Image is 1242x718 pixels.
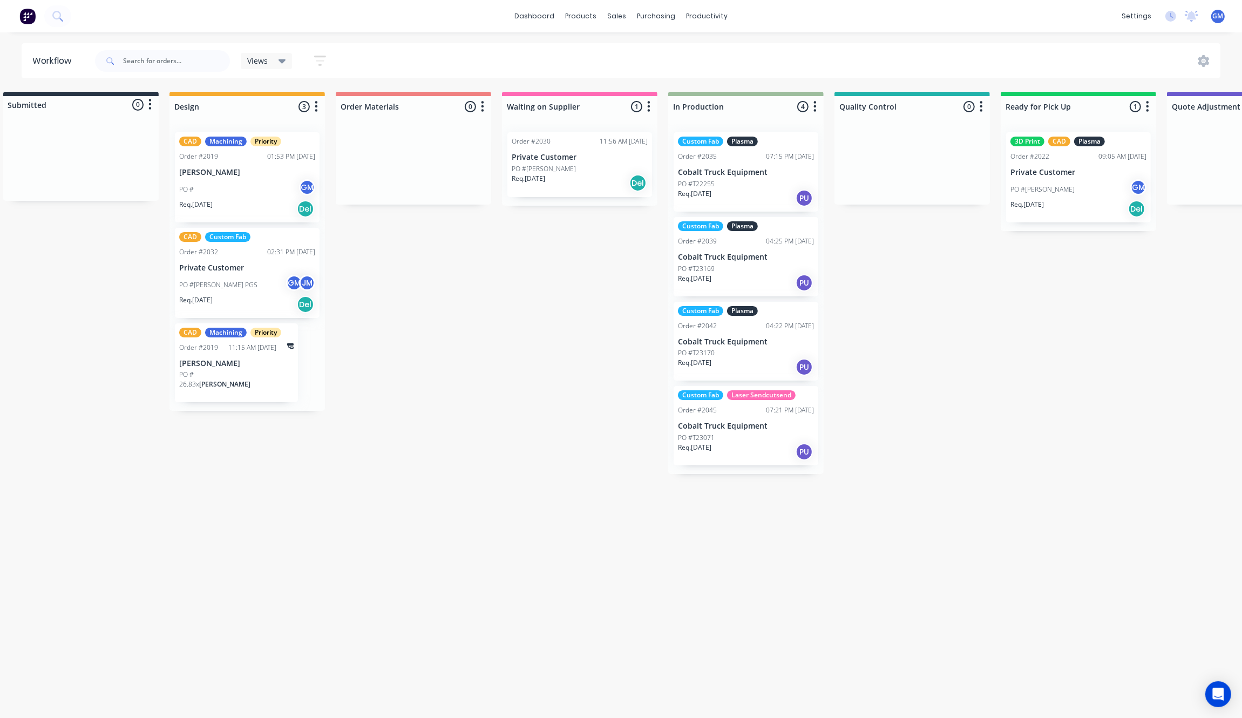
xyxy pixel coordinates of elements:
div: CADMachiningPriorityOrder #201911:15 AM [DATE][PERSON_NAME]PO #26.83x[PERSON_NAME] [175,323,298,403]
div: 3D Print [1010,137,1044,146]
p: Private Customer [1010,168,1146,177]
p: Req. [DATE] [678,358,711,368]
div: Custom Fab [678,390,723,400]
p: Cobalt Truck Equipment [678,168,814,177]
div: Custom FabPlasmaOrder #203507:15 PM [DATE]Cobalt Truck EquipmentPO #T22255Req.[DATE]PU [674,132,818,212]
p: PO #T22255 [678,179,715,189]
div: 11:15 AM [DATE] [229,343,277,353]
div: CAD [179,137,201,146]
div: PU [796,274,813,292]
p: PO #[PERSON_NAME] PGS [179,280,257,290]
div: Machining [205,137,247,146]
div: 04:25 PM [DATE] [766,236,814,246]
div: 07:21 PM [DATE] [766,405,814,415]
p: Req. [DATE] [678,189,711,199]
div: PU [796,358,813,376]
div: Custom Fab [678,306,723,316]
div: CADMachiningPriorityOrder #201901:53 PM [DATE][PERSON_NAME]PO #GMReq.[DATE]Del [175,132,320,222]
p: Private Customer [512,153,648,162]
div: Order #2019 [179,343,218,353]
div: 09:05 AM [DATE] [1098,152,1146,161]
div: Order #2030 [512,137,551,146]
div: Custom FabLaser SendcutsendOrder #204507:21 PM [DATE]Cobalt Truck EquipmentPO #T23071Req.[DATE]PU [674,386,818,465]
div: purchasing [632,8,681,24]
p: Req. [DATE] [512,174,545,184]
div: Plasma [727,221,758,231]
div: PU [796,189,813,207]
div: Order #2035 [678,152,717,161]
div: GM [286,275,302,291]
p: PO #[PERSON_NAME] [1010,185,1075,194]
p: Req. [DATE] [179,200,213,209]
div: Del [297,296,314,313]
div: Open Intercom Messenger [1205,681,1231,707]
span: 26.83 x [179,380,199,389]
div: Custom Fab [678,137,723,146]
div: Order #2039 [678,236,717,246]
span: Views [247,55,268,66]
div: Order #2042 [678,321,717,331]
div: Workflow [32,55,77,67]
div: Custom FabPlasmaOrder #204204:22 PM [DATE]Cobalt Truck EquipmentPO #T23170Req.[DATE]PU [674,302,818,381]
p: PO #T23169 [678,264,715,274]
div: Custom Fab [205,232,250,242]
div: Order #2032 [179,247,218,257]
div: 01:53 PM [DATE] [267,152,315,161]
p: Req. [DATE] [678,274,711,283]
div: Plasma [727,306,758,316]
p: PO #T23170 [678,348,715,358]
div: 11:56 AM [DATE] [600,137,648,146]
p: PO #T23071 [678,433,715,443]
div: Order #2022 [1010,152,1049,161]
p: PO # [179,185,194,194]
div: CAD [1048,137,1070,146]
a: dashboard [509,8,560,24]
img: Factory [19,8,36,24]
div: Priority [250,137,281,146]
div: 3D PrintCADPlasmaOrder #202209:05 AM [DATE]Private CustomerPO #[PERSON_NAME]GMReq.[DATE]Del [1006,132,1151,222]
div: Custom FabPlasmaOrder #203904:25 PM [DATE]Cobalt Truck EquipmentPO #T23169Req.[DATE]PU [674,217,818,296]
div: JM [299,275,315,291]
p: Req. [DATE] [678,443,711,452]
div: CAD [179,328,201,337]
div: settings [1116,8,1157,24]
p: PO #[PERSON_NAME] [512,164,576,174]
p: Req. [DATE] [1010,200,1044,209]
div: Order #2019 [179,152,218,161]
div: Plasma [1074,137,1105,146]
div: 07:15 PM [DATE] [766,152,814,161]
p: PO # [179,370,194,380]
div: Machining [205,328,247,337]
div: GM [299,179,315,195]
div: GM [1130,179,1146,195]
div: CAD [179,232,201,242]
div: Del [629,174,647,192]
p: Private Customer [179,263,315,273]
div: Custom Fab [678,221,723,231]
div: productivity [681,8,733,24]
div: 04:22 PM [DATE] [766,321,814,331]
span: [PERSON_NAME] [199,380,250,389]
div: CADCustom FabOrder #203202:31 PM [DATE]Private CustomerPO #[PERSON_NAME] PGSGMJMReq.[DATE]Del [175,228,320,318]
p: [PERSON_NAME] [179,359,294,368]
p: Cobalt Truck Equipment [678,253,814,262]
div: Del [297,200,314,218]
div: PU [796,443,813,460]
div: products [560,8,602,24]
div: Laser Sendcutsend [727,390,796,400]
div: Plasma [727,137,758,146]
input: Search for orders... [123,50,230,72]
p: Cobalt Truck Equipment [678,422,814,431]
div: Del [1128,200,1145,218]
div: sales [602,8,632,24]
div: 02:31 PM [DATE] [267,247,315,257]
div: Priority [250,328,281,337]
p: [PERSON_NAME] [179,168,315,177]
div: Order #2045 [678,405,717,415]
div: Order #203011:56 AM [DATE]Private CustomerPO #[PERSON_NAME]Req.[DATE]Del [507,132,652,197]
p: Req. [DATE] [179,295,213,305]
span: GM [1213,11,1224,21]
p: Cobalt Truck Equipment [678,337,814,347]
